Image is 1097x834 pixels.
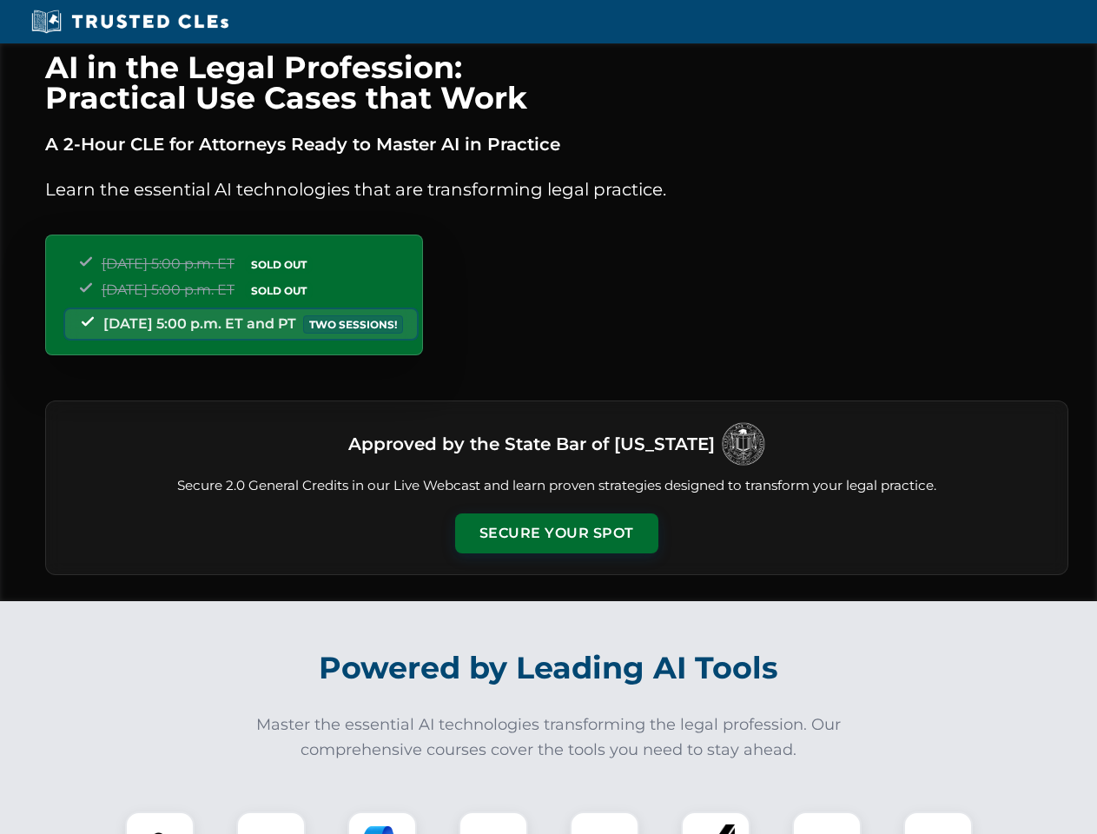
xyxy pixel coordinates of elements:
img: Trusted CLEs [26,9,234,35]
span: SOLD OUT [245,281,313,300]
p: A 2-Hour CLE for Attorneys Ready to Master AI in Practice [45,130,1068,158]
p: Secure 2.0 General Credits in our Live Webcast and learn proven strategies designed to transform ... [67,476,1047,496]
span: SOLD OUT [245,255,313,274]
h2: Powered by Leading AI Tools [68,638,1030,698]
h1: AI in the Legal Profession: Practical Use Cases that Work [45,52,1068,113]
img: Logo [722,422,765,466]
span: [DATE] 5:00 p.m. ET [102,255,235,272]
h3: Approved by the State Bar of [US_STATE] [348,428,715,460]
p: Master the essential AI technologies transforming the legal profession. Our comprehensive courses... [245,712,853,763]
p: Learn the essential AI technologies that are transforming legal practice. [45,175,1068,203]
button: Secure Your Spot [455,513,658,553]
span: [DATE] 5:00 p.m. ET [102,281,235,298]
